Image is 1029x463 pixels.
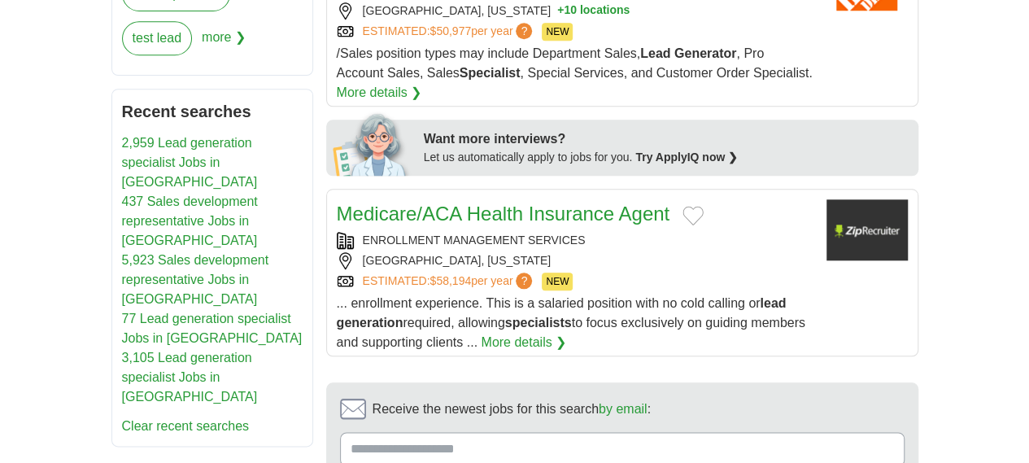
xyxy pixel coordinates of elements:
a: 5,923 Sales development representative Jobs in [GEOGRAPHIC_DATA] [122,253,269,306]
a: Clear recent searches [122,419,250,433]
a: More details ❯ [337,83,422,103]
span: ? [516,273,532,289]
span: /Sales position types may include Department Sales, , Pro Account Sales, Sales , Special Services... [337,46,813,80]
a: 3,105 Lead generation specialist Jobs in [GEOGRAPHIC_DATA] [122,351,258,404]
a: by email [599,402,647,416]
a: test lead [122,21,192,55]
div: Want more interviews? [424,129,909,149]
a: 2,959 Lead generation specialist Jobs in [GEOGRAPHIC_DATA] [122,136,258,189]
span: NEW [542,23,573,41]
span: $50,977 [429,24,471,37]
div: [GEOGRAPHIC_DATA], [US_STATE] [337,2,813,20]
button: +10 locations [557,2,630,20]
a: Medicare/ACA Health Insurance Agent [337,203,670,225]
a: 437 Sales development representative Jobs in [GEOGRAPHIC_DATA] [122,194,258,247]
h2: Recent searches [122,99,303,124]
img: apply-iq-scientist.png [333,111,412,176]
span: more ❯ [202,21,246,65]
div: Let us automatically apply to jobs for you. [424,149,909,166]
a: Try ApplyIQ now ❯ [635,151,738,164]
a: ESTIMATED:$50,977per year? [363,23,536,41]
div: [GEOGRAPHIC_DATA], [US_STATE] [337,252,813,269]
strong: Specialist [460,66,521,80]
a: More details ❯ [481,333,566,352]
strong: Generator [674,46,736,60]
span: ... enrollment experience. This is a salaried position with no cold calling or required, allowing... [337,296,805,349]
span: ? [516,23,532,39]
a: ESTIMATED:$58,194per year? [363,273,536,290]
strong: lead [760,296,786,310]
button: Add to favorite jobs [682,206,704,225]
strong: Lead [640,46,670,60]
strong: generation [337,316,403,330]
span: Receive the newest jobs for this search : [373,400,651,419]
span: + [557,2,564,20]
div: ENROLLMENT MANAGEMENT SERVICES [337,232,813,249]
a: 77 Lead generation specialist Jobs in [GEOGRAPHIC_DATA] [122,312,303,345]
strong: specialists [505,316,572,330]
span: $58,194 [429,274,471,287]
img: Company logo [826,199,908,260]
span: NEW [542,273,573,290]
